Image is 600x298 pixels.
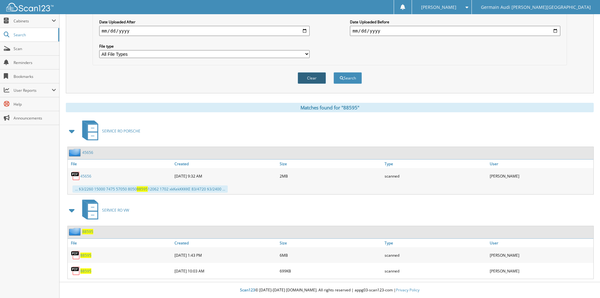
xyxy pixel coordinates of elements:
[278,160,383,168] a: Size
[82,229,93,234] a: 88595
[80,268,91,274] a: 88595
[71,250,80,260] img: PDF.png
[278,239,383,247] a: Size
[383,265,488,277] div: scanned
[14,32,55,38] span: Search
[99,26,310,36] input: start
[481,5,591,9] span: Germain Audi [PERSON_NAME][GEOGRAPHIC_DATA]
[66,103,594,112] div: Matches found for "88595"
[99,44,310,49] label: File type
[278,249,383,261] div: 6MB
[14,60,56,65] span: Reminders
[278,170,383,182] div: 2MB
[80,253,91,258] a: 88595
[71,171,80,181] img: PDF.png
[173,160,278,168] a: Created
[80,173,91,179] a: 45656
[350,19,560,25] label: Date Uploaded Before
[569,268,600,298] iframe: Chat Widget
[350,26,560,36] input: end
[69,149,82,156] img: folder2.png
[68,160,173,168] a: File
[383,249,488,261] div: scanned
[383,170,488,182] div: scanned
[240,287,255,293] span: Scan123
[488,160,593,168] a: User
[14,115,56,121] span: Announcements
[14,18,52,24] span: Cabinets
[488,170,593,182] div: [PERSON_NAME]
[396,287,420,293] a: Privacy Policy
[68,239,173,247] a: File
[173,249,278,261] div: [DATE] 1:43 PM
[14,88,52,93] span: User Reports
[173,239,278,247] a: Created
[137,186,148,192] span: 88595
[102,128,140,134] span: SERVICE RO PORSCHE
[78,119,140,143] a: SERVICE RO PORSCHE
[173,170,278,182] div: [DATE] 9:32 AM
[421,5,456,9] span: [PERSON_NAME]
[102,207,129,213] span: SERVICE RO VW
[278,265,383,277] div: 699KB
[173,265,278,277] div: [DATE] 10:03 AM
[78,198,129,223] a: SERVICE RO VW
[14,74,56,79] span: Bookmarks
[383,160,488,168] a: Type
[71,266,80,276] img: PDF.png
[334,72,362,84] button: Search
[69,228,82,236] img: folder2.png
[383,239,488,247] a: Type
[6,3,54,11] img: scan123-logo-white.svg
[99,19,310,25] label: Date Uploaded After
[488,249,593,261] div: [PERSON_NAME]
[14,102,56,107] span: Help
[488,239,593,247] a: User
[82,150,93,155] a: 45656
[14,46,56,51] span: Scan
[72,185,228,193] div: ... $3/2260 15000 7475 57050 8050 12062 1702 xkKekKKKKE 83/4720 $3/2400 ...
[488,265,593,277] div: [PERSON_NAME]
[60,283,600,298] div: © [DATE]-[DATE] [DOMAIN_NAME]. All rights reserved | appg03-scan123-com |
[298,72,326,84] button: Clear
